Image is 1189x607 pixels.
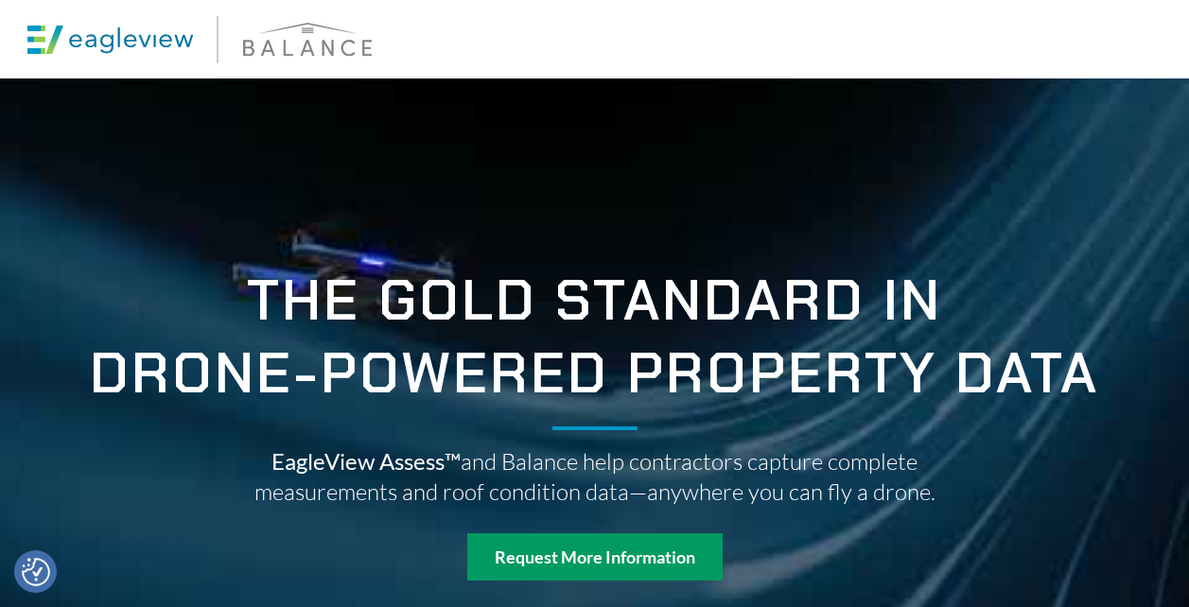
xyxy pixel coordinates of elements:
[22,558,50,586] button: Consent Preferences
[467,533,723,581] a: Request More Information
[495,546,695,567] strong: Request More Information
[90,263,1099,409] span: THE GOLD STANDARD IN DRONE-POWERED PROPERTY DATA
[22,558,50,586] img: Revisit consent button
[243,23,372,56] img: Balance Logo
[254,447,935,506] span: and Balance help contractors capture complete measurements and roof condition data—anywhere you c...
[271,447,461,475] span: EagleView Assess™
